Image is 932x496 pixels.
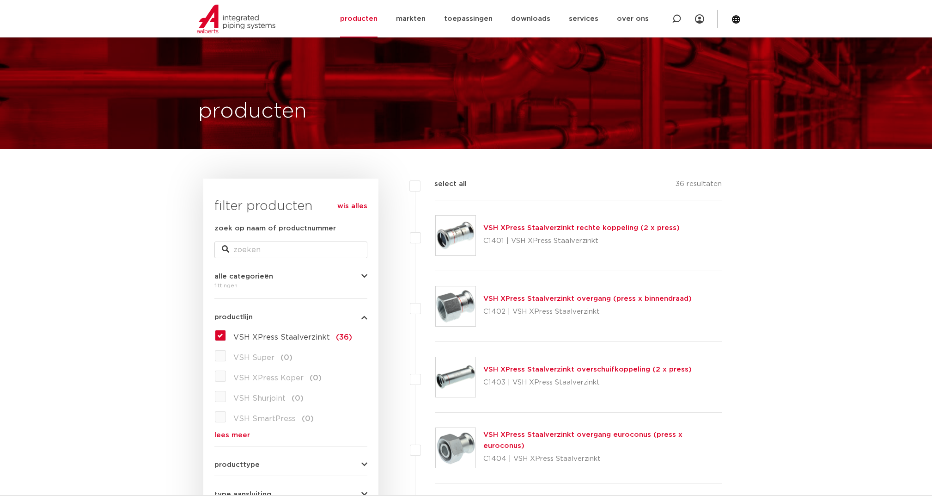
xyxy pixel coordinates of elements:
[233,374,304,382] span: VSH XPress Koper
[336,334,352,341] span: (36)
[420,179,467,190] label: select all
[214,223,336,234] label: zoek op naam of productnummer
[233,395,286,402] span: VSH Shurjoint
[214,273,367,280] button: alle categorieën
[214,197,367,216] h3: filter producten
[483,431,682,449] a: VSH XPress Staalverzinkt overgang euroconus (press x euroconus)
[436,357,475,397] img: Thumbnail for VSH XPress Staalverzinkt overschuifkoppeling (2 x press)
[214,242,367,258] input: zoeken
[214,314,367,321] button: productlijn
[483,224,680,231] a: VSH XPress Staalverzinkt rechte koppeling (2 x press)
[436,216,475,255] img: Thumbnail for VSH XPress Staalverzinkt rechte koppeling (2 x press)
[483,304,692,319] p: C1402 | VSH XPress Staalverzinkt
[214,280,367,291] div: fittingen
[302,415,314,422] span: (0)
[233,354,274,361] span: VSH Super
[483,452,722,466] p: C1404 | VSH XPress Staalverzinkt
[483,375,692,390] p: C1403 | VSH XPress Staalverzinkt
[214,273,273,280] span: alle categorieën
[280,354,292,361] span: (0)
[483,295,692,302] a: VSH XPress Staalverzinkt overgang (press x binnendraad)
[214,461,260,468] span: producttype
[436,428,475,468] img: Thumbnail for VSH XPress Staalverzinkt overgang euroconus (press x euroconus)
[483,234,680,248] p: C1401 | VSH XPress Staalverzinkt
[676,179,722,193] p: 36 resultaten
[337,201,367,212] a: wis alles
[233,334,330,341] span: VSH XPress Staalverzinkt
[292,395,304,402] span: (0)
[214,314,253,321] span: productlijn
[233,415,296,422] span: VSH SmartPress
[198,97,307,126] h1: producten
[310,374,322,382] span: (0)
[214,461,367,468] button: producttype
[214,432,367,439] a: lees meer
[436,286,475,326] img: Thumbnail for VSH XPress Staalverzinkt overgang (press x binnendraad)
[483,366,692,373] a: VSH XPress Staalverzinkt overschuifkoppeling (2 x press)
